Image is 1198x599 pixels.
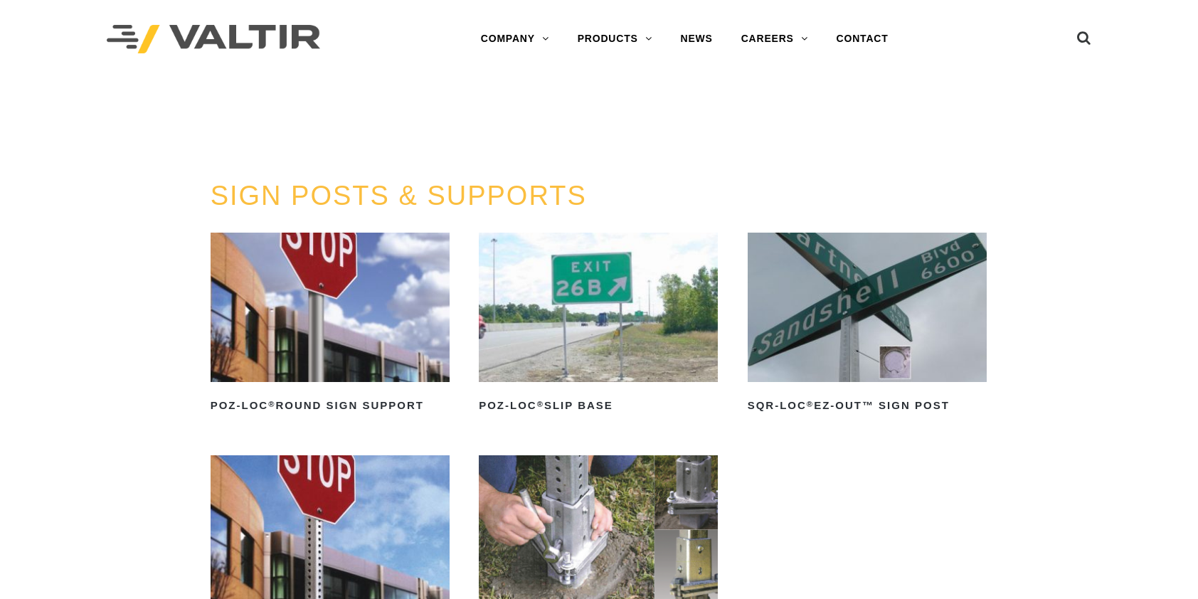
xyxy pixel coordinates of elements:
[467,25,563,53] a: COMPANY
[748,233,987,417] a: SQR-LOC®EZ-Out™ Sign Post
[479,233,718,417] a: POZ-LOC®Slip Base
[748,395,987,418] h2: SQR-LOC EZ-Out™ Sign Post
[822,25,903,53] a: CONTACT
[479,395,718,418] h2: POZ-LOC Slip Base
[211,181,587,211] a: SIGN POSTS & SUPPORTS
[211,233,450,417] a: POZ-LOC®Round Sign Support
[807,400,814,408] sup: ®
[727,25,822,53] a: CAREERS
[268,400,275,408] sup: ®
[667,25,727,53] a: NEWS
[537,400,544,408] sup: ®
[563,25,667,53] a: PRODUCTS
[107,25,320,54] img: Valtir
[211,395,450,418] h2: POZ-LOC Round Sign Support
